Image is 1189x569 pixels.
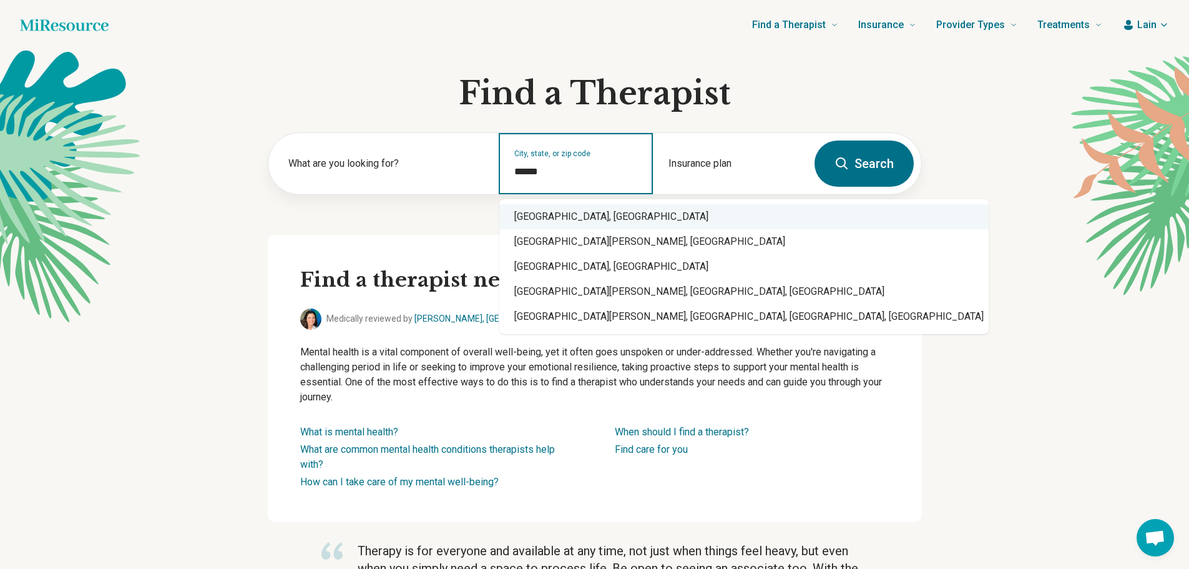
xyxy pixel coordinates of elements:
[499,229,989,254] div: [GEOGRAPHIC_DATA][PERSON_NAME], [GEOGRAPHIC_DATA]
[615,443,688,455] a: Find care for you
[815,141,914,187] button: Search
[936,16,1005,34] span: Provider Types
[300,345,889,405] p: Mental health is a vital component of overall well-being, yet it often goes unspoken or under-add...
[300,426,398,438] a: What is mental health?
[615,426,749,438] a: When should I find a therapist?
[300,443,555,470] a: What are common mental health conditions therapists help with?
[1137,17,1157,32] span: Lain
[414,314,572,324] a: [PERSON_NAME], [GEOGRAPHIC_DATA]
[858,16,904,34] span: Insurance
[288,156,484,171] label: What are you looking for?
[1037,16,1090,34] span: Treatments
[268,75,922,112] h1: Find a Therapist
[499,199,989,334] div: Suggestions
[752,16,826,34] span: Find a Therapist
[499,254,989,279] div: [GEOGRAPHIC_DATA], [GEOGRAPHIC_DATA]
[499,204,989,229] div: [GEOGRAPHIC_DATA], [GEOGRAPHIC_DATA]
[20,12,109,37] a: Home page
[300,267,889,294] h2: Find a therapist near you
[499,304,989,329] div: [GEOGRAPHIC_DATA][PERSON_NAME], [GEOGRAPHIC_DATA], [GEOGRAPHIC_DATA], [GEOGRAPHIC_DATA]
[326,312,609,325] span: Medically reviewed by
[499,279,989,304] div: [GEOGRAPHIC_DATA][PERSON_NAME], [GEOGRAPHIC_DATA], [GEOGRAPHIC_DATA]
[300,476,499,488] a: How can I take care of my mental well-being?
[1137,519,1174,557] div: Open chat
